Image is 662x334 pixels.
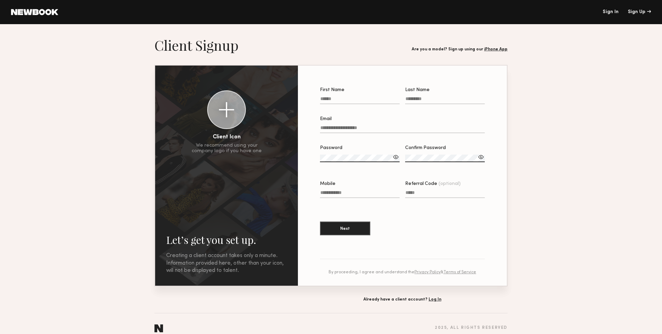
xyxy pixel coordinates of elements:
[166,252,287,275] div: Creating a client account takes only a minute. Information provided here, other than your icon, w...
[412,47,508,52] div: Are you a model? Sign up using our
[213,135,241,140] div: Client Icon
[603,10,619,14] a: Sign In
[405,146,485,150] div: Confirm Password
[405,190,485,198] input: Referral Code(optional)
[320,190,400,198] input: Mobile
[320,270,485,275] div: By proceeding, I agree and understand the &
[439,181,461,186] span: (optional)
[192,143,262,154] div: We recommend using your company logo if you have one
[166,233,287,247] h2: Let’s get you set up.
[297,297,508,302] div: Already have a client account?
[320,181,400,186] div: Mobile
[484,47,508,51] a: iPhone App
[405,155,485,162] input: Confirm Password
[320,117,485,121] div: Email
[414,270,441,274] a: Privacy Policy
[320,222,370,235] button: Next
[429,297,441,302] a: Log In
[320,146,400,150] div: Password
[154,37,239,54] h1: Client Signup
[320,155,400,162] input: Password
[320,96,400,104] input: First Name
[435,326,508,330] div: 2025 , all rights reserved
[443,270,476,274] a: Terms of Service
[405,96,485,104] input: Last Name
[405,181,485,186] div: Referral Code
[320,88,400,92] div: First Name
[628,10,651,14] div: Sign Up
[405,88,485,92] div: Last Name
[320,125,485,133] input: Email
